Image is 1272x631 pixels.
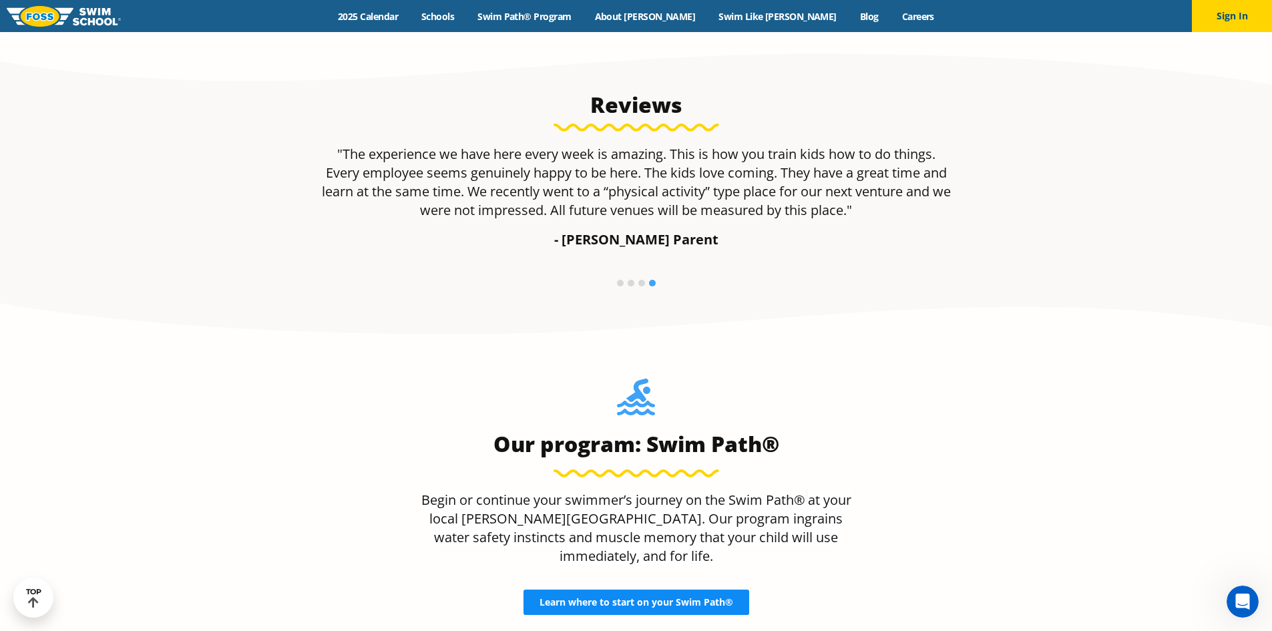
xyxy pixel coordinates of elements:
a: Careers [890,10,945,23]
span: Learn where to start on your Swim Path® [540,598,733,607]
iframe: Intercom live chat [1227,586,1259,618]
h3: Reviews [321,91,951,118]
strong: - [PERSON_NAME] Parent [554,230,718,248]
span: Begin or continue your swimmer’s journey on the Swim Path® [421,491,805,509]
a: Swim Like [PERSON_NAME] [707,10,849,23]
a: Blog [848,10,890,23]
img: Foss-Location-Swimming-Pool-Person.svg [617,379,655,424]
a: Learn where to start on your Swim Path® [523,590,749,615]
a: 2025 Calendar [327,10,410,23]
span: at your local [PERSON_NAME][GEOGRAPHIC_DATA]. Our program ingrains water safety instincts and mus... [429,491,851,565]
h3: Our program: Swim Path® [415,431,858,457]
div: TOP [26,588,41,608]
a: About [PERSON_NAME] [583,10,707,23]
a: Schools [410,10,466,23]
p: "The experience we have here every week is amazing. This is how you train kids how to do things. ... [321,145,951,220]
img: FOSS Swim School Logo [7,6,121,27]
a: Swim Path® Program [466,10,583,23]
